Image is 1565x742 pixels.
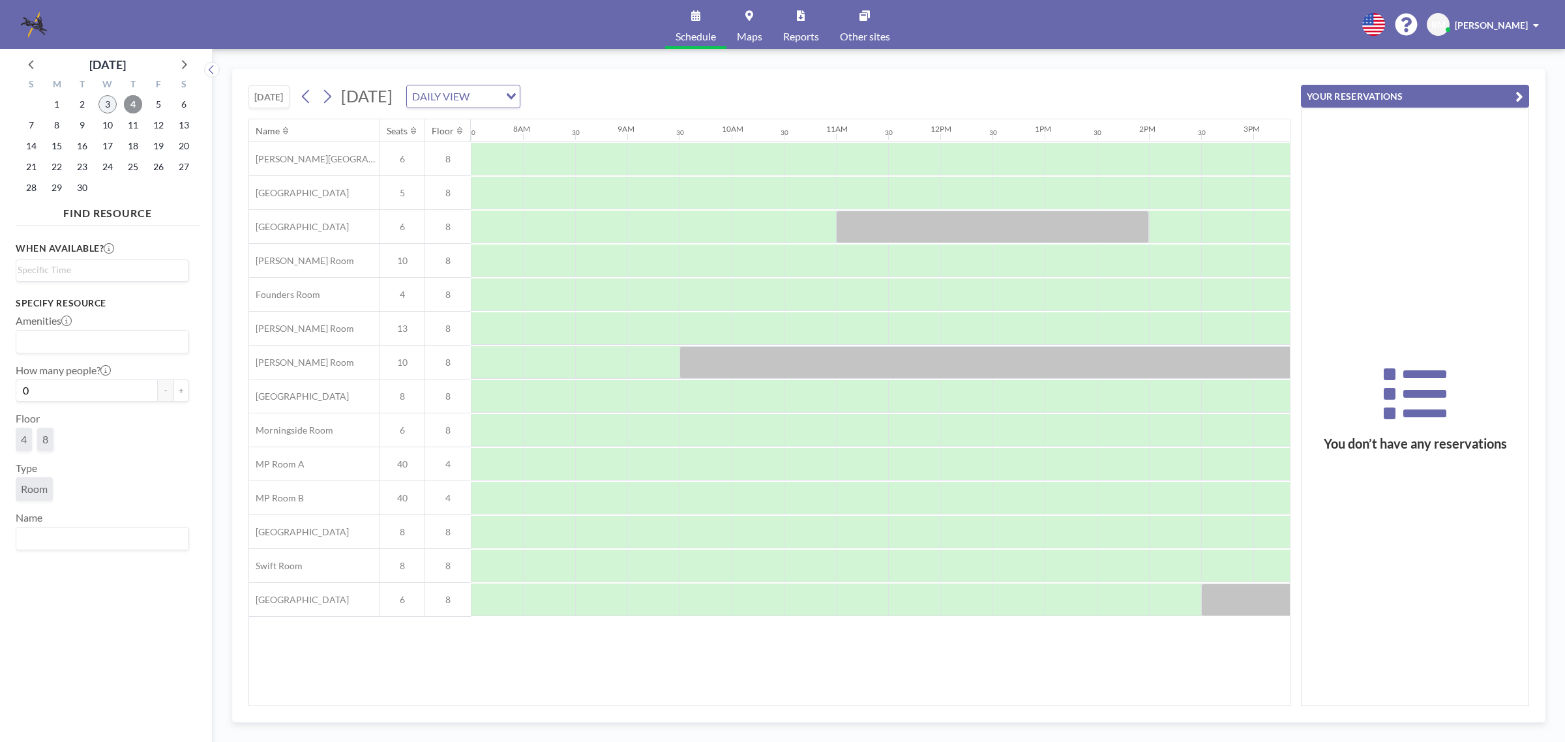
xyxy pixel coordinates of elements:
div: 30 [885,128,893,137]
div: T [120,77,145,94]
div: Search for option [16,260,188,280]
span: [PERSON_NAME] Room [249,255,354,267]
span: Wednesday, September 17, 2025 [98,137,117,155]
div: 30 [676,128,684,137]
span: 4 [380,289,425,301]
div: 12PM [931,124,951,134]
span: Founders Room [249,289,320,301]
span: Saturday, September 6, 2025 [175,95,193,113]
span: 6 [380,424,425,436]
div: Seats [387,125,408,137]
span: Other sites [840,31,890,42]
span: 8 [425,594,471,606]
div: 10AM [722,124,743,134]
span: Swift Room [249,560,303,572]
span: Room [21,482,48,496]
span: 8 [380,391,425,402]
input: Search for option [18,263,181,277]
div: W [95,77,121,94]
span: Friday, September 5, 2025 [149,95,168,113]
div: Search for option [16,331,188,353]
span: Monday, September 29, 2025 [48,179,66,197]
span: Sunday, September 7, 2025 [22,116,40,134]
span: [PERSON_NAME] Room [249,323,354,334]
span: 8 [425,560,471,572]
span: Tuesday, September 9, 2025 [73,116,91,134]
span: 6 [380,221,425,233]
span: Wednesday, September 10, 2025 [98,116,117,134]
div: 1PM [1035,124,1051,134]
span: Reports [783,31,819,42]
span: 40 [380,492,425,504]
span: 8 [425,391,471,402]
span: Wednesday, September 3, 2025 [98,95,117,113]
h4: FIND RESOURCE [16,201,200,220]
span: 4 [425,458,471,470]
span: [GEOGRAPHIC_DATA] [249,594,349,606]
span: 5 [380,187,425,199]
label: Type [16,462,37,475]
span: Monday, September 1, 2025 [48,95,66,113]
span: Monday, September 15, 2025 [48,137,66,155]
div: Name [256,125,280,137]
span: Sunday, September 28, 2025 [22,179,40,197]
div: 30 [1094,128,1101,137]
div: Search for option [16,527,188,550]
input: Search for option [473,88,498,105]
span: 8 [425,526,471,538]
span: Monday, September 22, 2025 [48,158,66,176]
span: [DATE] [341,86,393,106]
span: 4 [425,492,471,504]
span: DAILY VIEW [410,88,472,105]
span: 8 [425,187,471,199]
h3: Specify resource [16,297,189,309]
div: M [44,77,70,94]
span: Schedule [676,31,716,42]
div: 2PM [1139,124,1155,134]
span: Tuesday, September 23, 2025 [73,158,91,176]
input: Search for option [18,530,181,547]
div: Floor [432,125,454,137]
span: [GEOGRAPHIC_DATA] [249,221,349,233]
div: 8AM [513,124,530,134]
span: Monday, September 8, 2025 [48,116,66,134]
span: Tuesday, September 2, 2025 [73,95,91,113]
span: 10 [380,357,425,368]
span: [GEOGRAPHIC_DATA] [249,526,349,538]
input: Search for option [18,333,181,350]
span: Friday, September 12, 2025 [149,116,168,134]
span: 4 [21,433,27,446]
div: [DATE] [89,55,126,74]
span: [GEOGRAPHIC_DATA] [249,391,349,402]
div: 30 [468,128,475,137]
span: 8 [425,424,471,436]
span: MP Room A [249,458,305,470]
span: 8 [425,255,471,267]
span: 6 [380,594,425,606]
span: Friday, September 19, 2025 [149,137,168,155]
span: Thursday, September 25, 2025 [124,158,142,176]
span: [GEOGRAPHIC_DATA] [249,187,349,199]
img: organization-logo [21,12,47,38]
span: 8 [425,357,471,368]
button: YOUR RESERVATIONS [1301,85,1529,108]
span: [PERSON_NAME][GEOGRAPHIC_DATA] [249,153,380,165]
span: Friday, September 26, 2025 [149,158,168,176]
div: S [171,77,196,94]
span: MP Room B [249,492,304,504]
span: [PERSON_NAME] Room [249,357,354,368]
span: 8 [425,153,471,165]
span: 8 [380,560,425,572]
div: 9AM [618,124,634,134]
label: Floor [16,412,40,425]
label: Amenities [16,314,72,327]
span: 8 [425,221,471,233]
span: 8 [425,289,471,301]
h3: You don’t have any reservations [1302,436,1528,452]
button: + [173,379,189,402]
button: [DATE] [248,85,290,108]
span: 8 [380,526,425,538]
span: Sunday, September 21, 2025 [22,158,40,176]
span: Thursday, September 18, 2025 [124,137,142,155]
div: 11AM [826,124,848,134]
